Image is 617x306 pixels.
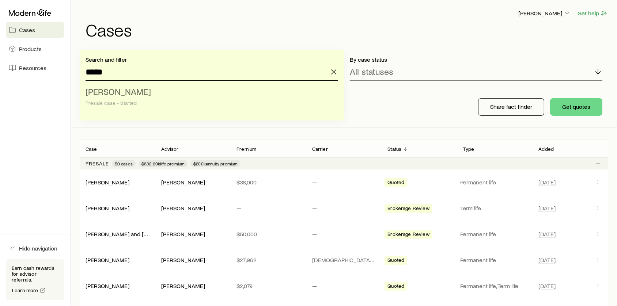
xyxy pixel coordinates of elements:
span: Cases [19,26,35,34]
p: — [312,230,376,238]
div: [PERSON_NAME] [161,282,205,290]
span: Quoted [387,283,404,291]
button: Get quotes [550,98,602,116]
div: [PERSON_NAME] and [PERSON_NAME] [86,230,149,238]
button: Share fact finder [478,98,544,116]
span: [PERSON_NAME] [86,86,151,97]
div: Earn cash rewards for advisor referrals.Learn more [6,259,64,300]
p: Status [387,146,401,152]
button: Get help [577,9,608,18]
div: [PERSON_NAME] [161,179,205,186]
p: $2,079 [236,282,300,290]
p: Carrier [312,146,328,152]
a: Cases [6,22,64,38]
p: Share fact finder [490,103,532,110]
span: [DATE] [538,256,556,264]
p: Case [86,146,97,152]
p: — [312,282,376,290]
p: — [236,204,300,212]
li: Hawes, Jack [86,84,334,112]
span: Quoted [387,257,404,265]
p: $38,000 [236,179,300,186]
p: — [312,204,376,212]
p: Permanent life [460,256,530,264]
p: Advisor [161,146,179,152]
p: [DEMOGRAPHIC_DATA] General [312,256,376,264]
span: [DATE] [538,204,556,212]
p: All statuses [350,66,393,77]
a: [PERSON_NAME] and [PERSON_NAME] [86,230,186,237]
p: Term life [460,204,530,212]
div: [PERSON_NAME] [161,256,205,264]
p: Permanent life [460,230,530,238]
div: Presale case • Started [86,100,334,106]
button: Hide navigation [6,240,64,256]
p: $50,000 [236,230,300,238]
p: Premium [236,146,256,152]
span: Quoted [387,179,404,187]
a: [PERSON_NAME] [86,282,129,289]
h1: Cases [86,21,608,38]
span: Brokerage Review [387,205,429,213]
span: [DATE] [538,230,556,238]
a: [PERSON_NAME] [86,179,129,185]
span: Learn more [12,288,38,293]
p: Search and filter [86,56,338,63]
button: [PERSON_NAME] [518,9,571,18]
span: $832.69k life premium [141,161,185,167]
p: Permanent life, Term life [460,282,530,290]
p: Added [538,146,554,152]
p: Earn cash rewards for advisor referrals. [12,265,58,283]
a: Resources [6,60,64,76]
a: [PERSON_NAME] [86,256,129,263]
p: [PERSON_NAME] [518,9,571,17]
span: [DATE] [538,179,556,186]
p: By case status [350,56,602,63]
div: [PERSON_NAME] [161,204,205,212]
p: $27,962 [236,256,300,264]
span: $200k annuity premium [193,161,238,167]
p: Type [463,146,474,152]
span: Resources [19,64,46,72]
div: [PERSON_NAME] [161,230,205,238]
span: Brokerage Review [387,231,429,239]
a: [PERSON_NAME] [86,204,129,211]
p: — [312,179,376,186]
span: [DATE] [538,282,556,290]
p: Permanent life [460,179,530,186]
p: Presale [86,161,109,167]
a: Products [6,41,64,57]
span: Hide navigation [19,245,57,252]
span: Products [19,45,42,53]
span: 50 cases [115,161,133,167]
